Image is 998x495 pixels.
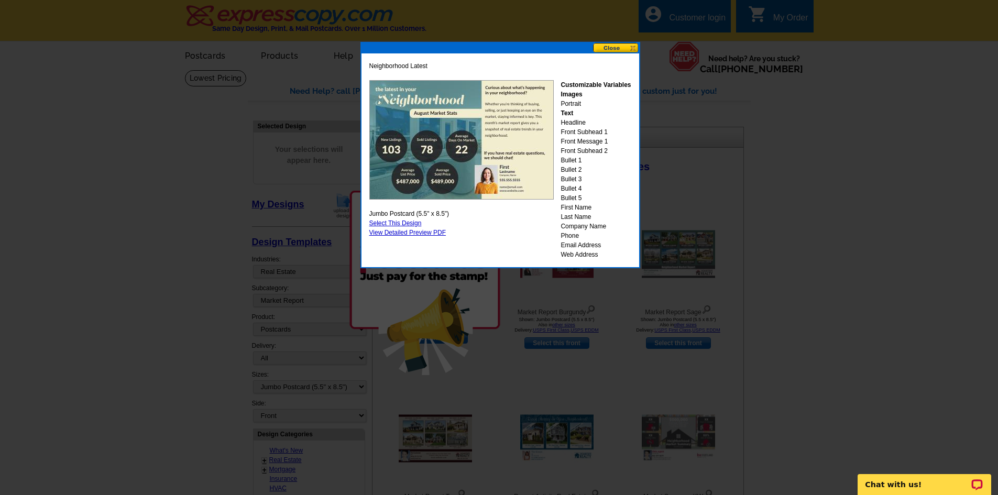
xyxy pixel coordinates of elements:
[369,80,554,200] img: GENPJF_LatestNeighborhood_All.jpg
[369,61,427,71] span: Neighborhood Latest
[369,229,446,236] a: View Detailed Preview PDF
[561,91,582,98] strong: Images
[369,209,449,218] span: Jumbo Postcard (5.5" x 8.5")
[561,80,631,259] div: Portrait Headline Front Subhead 1 Front Message 1 Front Subhead 2 Bullet 1 Bullet 2 Bullet 3 Bull...
[561,81,631,89] strong: Customizable Variables
[369,219,422,227] a: Select This Design
[851,462,998,495] iframe: LiveChat chat widget
[561,109,573,117] strong: Text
